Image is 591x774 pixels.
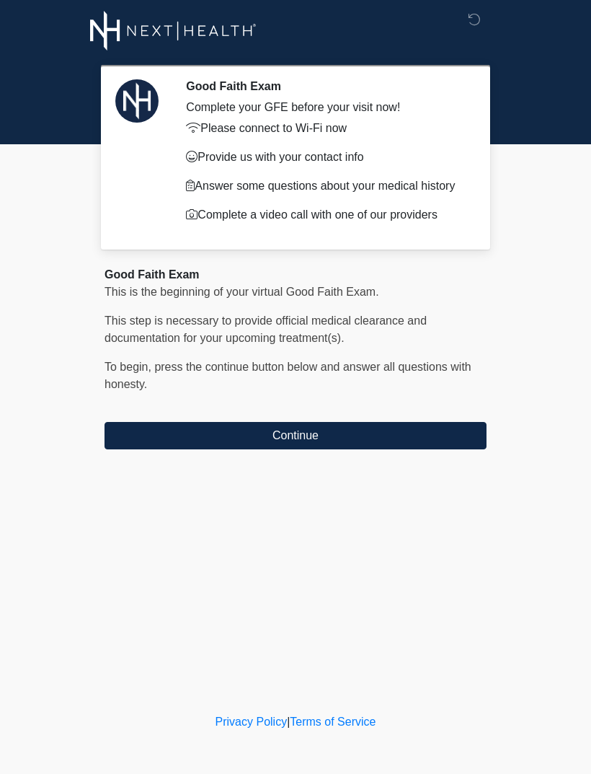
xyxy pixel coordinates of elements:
[186,120,465,137] p: Please connect to Wi-Fi now
[186,99,465,116] div: Complete your GFE before your visit now!
[186,206,465,224] p: Complete a video call with one of our providers
[186,177,465,195] p: Answer some questions about your medical history
[90,11,257,50] img: Next-Health Logo
[105,422,486,449] button: Continue
[105,361,471,390] span: To begin, ﻿﻿﻿﻿﻿﻿press the continue button below and answer all questions with honesty.
[115,79,159,123] img: Agent Avatar
[105,315,427,344] span: This step is necessary to provide official medical clearance and documentation for your upcoming ...
[186,149,465,166] p: Provide us with your contact info
[186,79,465,93] h2: Good Faith Exam
[287,716,290,728] a: |
[290,716,376,728] a: Terms of Service
[105,286,379,298] span: This is the beginning of your virtual Good Faith Exam.
[105,266,486,283] div: Good Faith Exam
[215,716,288,728] a: Privacy Policy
